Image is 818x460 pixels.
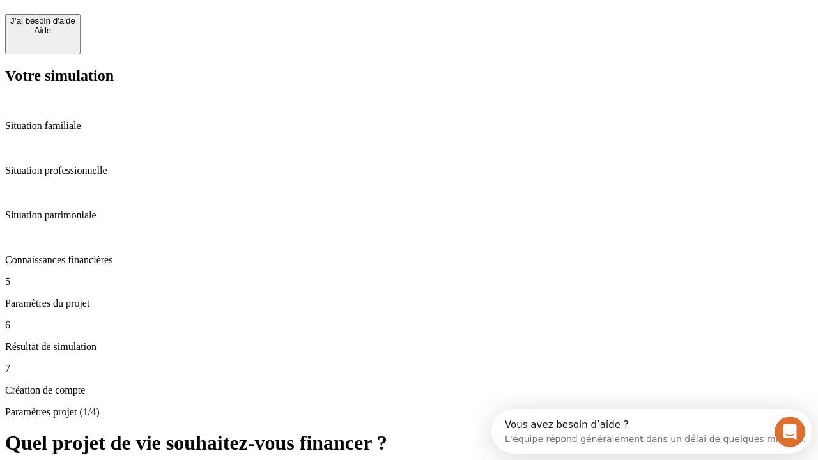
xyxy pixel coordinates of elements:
[5,431,813,455] h1: Quel projet de vie souhaitez-vous financer ?
[5,319,813,331] p: 6
[13,11,314,21] div: Vous avez besoin d’aide ?
[10,16,75,26] div: J’ai besoin d'aide
[5,5,352,40] div: Ouvrir le Messenger Intercom
[775,417,805,447] iframe: Intercom live chat
[13,21,314,34] div: L’équipe répond généralement dans un délai de quelques minutes.
[5,67,813,84] h2: Votre simulation
[5,254,813,266] p: Connaissances financières
[491,409,812,454] iframe: Intercom live chat discovery launcher
[5,385,813,396] p: Création de compte
[5,341,813,353] p: Résultat de simulation
[5,276,813,287] p: 5
[5,165,813,176] p: Situation professionnelle
[5,406,813,418] p: Paramètres projet (1/4)
[5,363,813,374] p: 7
[10,26,75,35] div: Aide
[5,120,813,132] p: Situation familiale
[5,210,813,221] p: Situation patrimoniale
[5,298,813,309] p: Paramètres du projet
[5,14,81,54] button: J’ai besoin d'aideAide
